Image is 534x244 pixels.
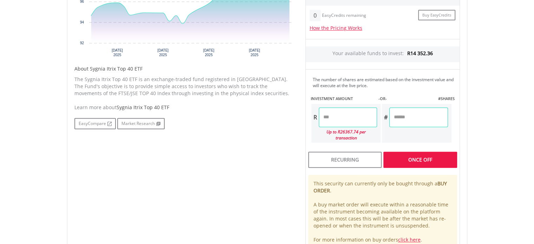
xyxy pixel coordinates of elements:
[203,48,214,57] text: [DATE] 2025
[438,96,454,101] label: #SHARES
[398,236,421,243] a: click here
[314,180,447,194] b: BUY ORDER
[310,10,321,21] div: 0
[80,41,84,45] text: 92
[311,96,353,101] label: INVESTMENT AMOUNT
[306,46,460,62] div: Your available funds to invest:
[407,50,433,57] span: R14 352.36
[112,48,123,57] text: [DATE] 2025
[249,48,260,57] text: [DATE] 2025
[418,10,455,21] a: Buy EasyCredits
[310,25,362,31] a: How the Pricing Works
[308,152,382,168] div: Recurring
[74,76,295,97] p: The Sygnia Itrix Top 40 ETF is an exchange-traded fund registered in [GEOGRAPHIC_DATA]. The Fund'...
[313,77,457,88] div: The number of shares are estimated based on the investment value and will execute at the live price.
[117,104,169,111] span: Sygnia Itrix Top 40 ETF
[322,13,366,19] div: EasyCredits remaining
[311,127,377,143] div: Up to R26367.74 per transaction
[378,96,387,101] label: -OR-
[80,20,84,24] text: 94
[383,152,457,168] div: Once Off
[157,48,169,57] text: [DATE] 2025
[311,107,319,127] div: R
[74,118,116,129] a: EasyCompare
[74,65,295,72] h5: About Sygnia Itrix Top 40 ETF
[74,104,295,111] div: Learn more about
[117,118,165,129] a: Market Research
[382,107,389,127] div: #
